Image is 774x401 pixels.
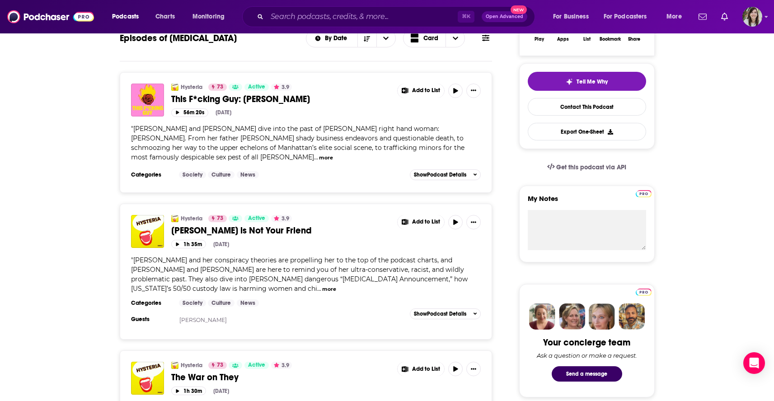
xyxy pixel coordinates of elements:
a: News [237,171,259,178]
button: open menu [106,9,150,24]
h3: Categories [131,299,172,307]
a: Culture [208,171,235,178]
span: Active [248,214,265,223]
div: [DATE] [213,241,229,247]
a: Hysteria [181,84,202,91]
h3: Guests [131,316,172,323]
button: open menu [660,9,693,24]
div: [DATE] [216,109,231,116]
button: Show More Button [466,215,481,229]
button: Show More Button [466,84,481,98]
button: Show More Button [398,362,445,376]
img: Barbara Profile [559,303,585,330]
a: Show notifications dropdown [718,9,732,24]
button: 3.9 [271,84,292,91]
div: Apps [557,37,569,42]
h2: Choose List sort [306,29,396,47]
div: Share [628,37,640,42]
span: Charts [155,10,175,23]
span: Active [248,83,265,92]
span: [PERSON_NAME] and [PERSON_NAME] dive into the past of [PERSON_NAME] right hand woman: [PERSON_NAM... [131,125,464,161]
img: Hysteria [171,362,178,369]
a: Charts [150,9,180,24]
span: Show Podcast Details [414,311,466,317]
button: Show More Button [398,84,445,98]
div: Bookmark [600,37,621,42]
img: Podchaser Pro [636,289,652,296]
button: more [319,154,333,162]
a: Get this podcast via API [540,156,634,178]
input: Search podcasts, credits, & more... [267,9,458,24]
img: Hysteria [171,84,178,91]
span: ... [314,153,318,161]
img: Sydney Profile [529,303,555,330]
span: Show Podcast Details [414,172,466,178]
span: [PERSON_NAME] and her conspiracy theories are propelling her to the top of the podcast charts, an... [131,256,468,293]
span: 73 [217,83,223,92]
span: ... [317,284,321,293]
button: open menu [547,9,600,24]
button: tell me why sparkleTell Me Why [528,72,646,91]
img: Hysteria [171,215,178,222]
button: Export One-Sheet [528,123,646,140]
span: More [666,10,682,23]
a: Active [244,362,269,369]
span: This F*cking Guy: [PERSON_NAME] [171,93,310,105]
span: 73 [217,361,223,370]
a: [PERSON_NAME] is Not Your Friend [171,225,391,236]
span: For Business [553,10,589,23]
a: Pro website [636,287,652,296]
div: Search podcasts, credits, & more... [251,6,544,27]
a: Society [179,171,206,178]
span: Tell Me Why [577,78,608,85]
span: " [131,256,468,293]
button: open menu [306,35,357,42]
a: 73 [208,84,227,91]
span: Card [423,35,438,42]
button: open menu [376,30,395,47]
div: [DATE] [213,388,229,394]
div: List [583,37,591,42]
span: Open Advanced [486,14,523,19]
a: 73 [208,362,227,369]
a: [PERSON_NAME] [179,317,227,323]
img: tell me why sparkle [566,78,573,85]
span: Podcasts [112,10,139,23]
a: Hysteria [181,215,202,222]
button: 56m 20s [171,108,208,117]
h3: Categories [131,171,172,178]
button: 3.9 [271,362,292,369]
a: This F*cking Guy: [PERSON_NAME] [171,93,391,105]
button: Show More Button [398,215,445,229]
img: Podchaser Pro [636,190,652,197]
div: Your concierge team [543,337,630,348]
button: 1h 35m [171,240,206,248]
button: Open AdvancedNew [482,11,527,22]
div: Open Intercom Messenger [743,352,765,374]
a: Hysteria [181,362,202,369]
div: Ask a question or make a request. [537,352,637,359]
a: Pro website [636,189,652,197]
div: Play [535,37,544,42]
a: Society [179,299,206,307]
button: open menu [598,9,660,24]
span: Logged in as devinandrade [742,7,762,27]
button: Show profile menu [742,7,762,27]
span: Active [248,361,265,370]
span: [PERSON_NAME] is Not Your Friend [171,225,312,236]
img: The War on They [131,362,164,395]
h1: Episodes of [MEDICAL_DATA] [120,33,237,44]
a: Active [244,84,269,91]
img: Podchaser - Follow, Share and Rate Podcasts [7,8,94,25]
img: Candace Owens is Not Your Friend [131,215,164,248]
button: Choose View [403,29,465,47]
span: " [131,125,464,161]
img: User Profile [742,7,762,27]
button: 3.9 [271,215,292,222]
span: Add to List [412,366,440,373]
img: Jon Profile [619,303,645,330]
img: Jules Profile [589,303,615,330]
